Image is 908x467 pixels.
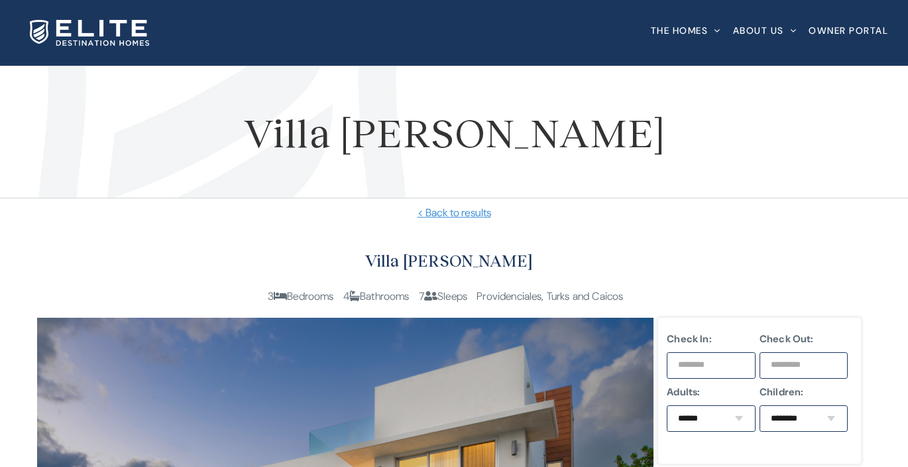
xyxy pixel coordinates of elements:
label: Adults: [667,384,755,400]
a: Owner Portal [809,3,888,57]
span: The Homes [651,26,709,35]
span: 3 Bedrooms [268,289,334,303]
a: < Back to results [20,205,888,221]
span: About Us [733,26,784,35]
span: Owner Portal [809,26,888,35]
label: Check In: [667,331,755,347]
h1: Villa [PERSON_NAME] [20,102,888,162]
span: 4 Bathrooms [343,289,410,303]
span: Providenciales, Turks and Caicos [477,289,623,303]
h2: Villa [PERSON_NAME] [37,247,861,275]
img: Elite Destination Homes Logo [30,20,149,46]
a: The Homes [651,3,721,57]
nav: Main Menu [651,3,889,57]
label: Children: [760,384,848,400]
label: Check Out: [760,331,848,347]
a: About Us [733,3,797,57]
span: 7 Sleeps [419,289,467,303]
